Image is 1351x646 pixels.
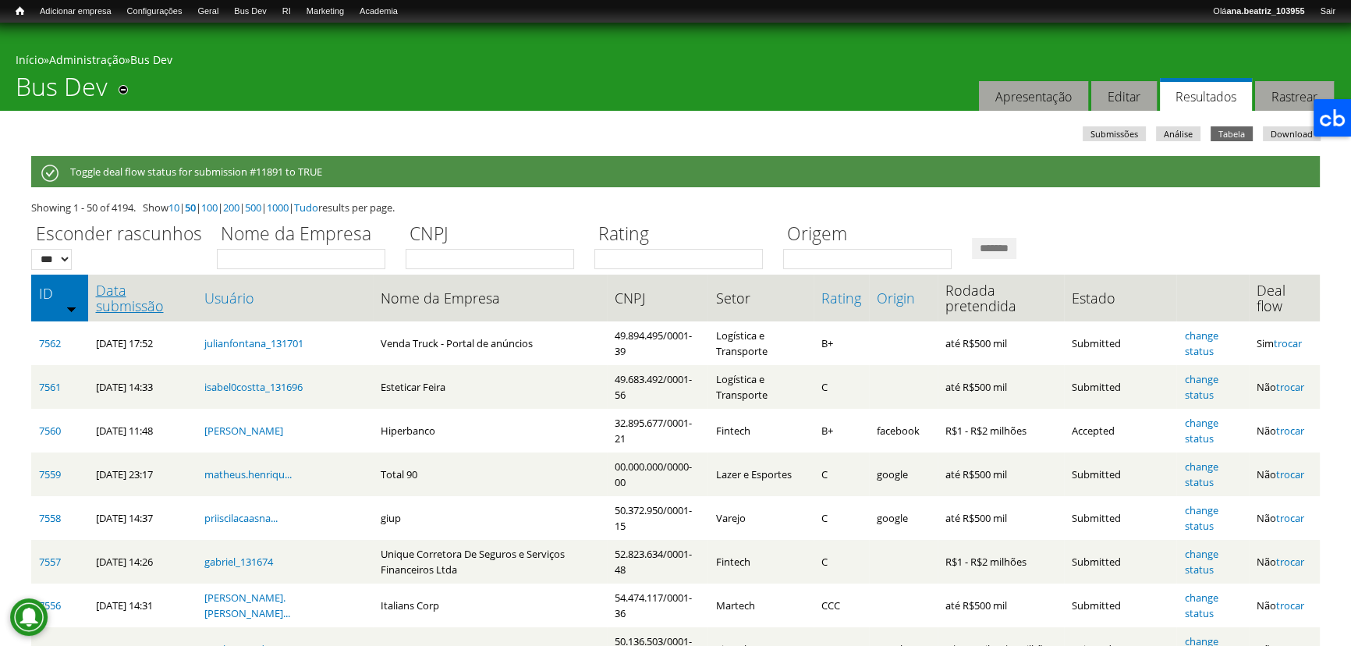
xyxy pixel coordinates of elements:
[32,4,119,20] a: Adicionar empresa
[88,365,197,409] td: [DATE] 14:33
[16,5,24,16] span: Início
[821,290,861,306] a: Rating
[88,496,197,540] td: [DATE] 14:37
[1249,365,1320,409] td: Não
[16,72,108,111] h1: Bus Dev
[1276,467,1304,481] a: trocar
[869,453,938,496] td: google
[1160,78,1252,112] a: Resultados
[168,201,179,215] a: 10
[1184,547,1218,577] a: change status
[88,540,197,584] td: [DATE] 14:26
[406,221,584,249] label: CNPJ
[275,4,299,20] a: RI
[607,409,707,453] td: 32.895.677/0001-21
[267,201,289,215] a: 1000
[1263,126,1321,141] a: Download
[373,496,608,540] td: giup
[607,540,707,584] td: 52.823.634/0001-48
[245,201,261,215] a: 500
[707,496,814,540] td: Varejo
[226,4,275,20] a: Bus Dev
[373,275,608,321] th: Nome da Empresa
[204,467,292,481] a: matheus.henriqu...
[1274,336,1302,350] a: trocar
[1255,81,1334,112] a: Rastrear
[204,336,303,350] a: julianfontana_131701
[1249,584,1320,627] td: Não
[1064,496,1177,540] td: Submitted
[1184,372,1218,402] a: change status
[814,365,869,409] td: C
[373,453,608,496] td: Total 90
[204,290,365,306] a: Usuário
[783,221,962,249] label: Origem
[1064,321,1177,365] td: Submitted
[607,453,707,496] td: 00.000.000/0000-00
[185,201,196,215] a: 50
[88,409,197,453] td: [DATE] 11:48
[299,4,352,20] a: Marketing
[39,467,61,481] a: 7559
[814,540,869,584] td: C
[1083,126,1146,141] a: Submissões
[1249,496,1320,540] td: Não
[938,365,1063,409] td: até R$500 mil
[594,221,773,249] label: Rating
[204,424,283,438] a: [PERSON_NAME]
[1184,503,1218,533] a: change status
[1249,409,1320,453] td: Não
[119,4,190,20] a: Configurações
[1064,453,1177,496] td: Submitted
[877,290,930,306] a: Origin
[8,4,32,19] a: Início
[39,511,61,525] a: 7558
[66,303,76,314] img: ordem crescente
[294,201,318,215] a: Tudo
[39,286,80,301] a: ID
[1184,416,1218,445] a: change status
[938,275,1063,321] th: Rodada pretendida
[39,555,61,569] a: 7557
[1064,540,1177,584] td: Submitted
[707,321,814,365] td: Logística e Transporte
[1184,460,1218,489] a: change status
[88,321,197,365] td: [DATE] 17:52
[373,409,608,453] td: Hiperbanco
[39,424,61,438] a: 7560
[130,52,172,67] a: Bus Dev
[49,52,125,67] a: Administração
[1276,598,1304,612] a: trocar
[217,221,395,249] label: Nome da Empresa
[707,584,814,627] td: Martech
[201,201,218,215] a: 100
[16,52,1335,72] div: » »
[1276,555,1304,569] a: trocar
[39,598,61,612] a: 7556
[88,453,197,496] td: [DATE] 23:17
[607,321,707,365] td: 49.894.495/0001-39
[373,584,608,627] td: Italians Corp
[1276,511,1304,525] a: trocar
[204,555,273,569] a: gabriel_131674
[938,321,1063,365] td: até R$500 mil
[938,540,1063,584] td: R$1 - R$2 milhões
[814,453,869,496] td: C
[31,200,1320,215] div: Showing 1 - 50 of 4194. Show | | | | | | results per page.
[204,511,278,525] a: priiscilacaasna...
[869,496,938,540] td: google
[352,4,406,20] a: Academia
[1091,81,1157,112] a: Editar
[1205,4,1312,20] a: Oláana.beatriz_103955
[1184,591,1218,620] a: change status
[1064,365,1177,409] td: Submitted
[814,409,869,453] td: B+
[938,496,1063,540] td: até R$500 mil
[1211,126,1253,141] a: Tabela
[373,540,608,584] td: Unique Corretora De Seguros e Serviços Financeiros Ltda
[607,584,707,627] td: 54.474.117/0001-36
[938,453,1063,496] td: até R$500 mil
[31,156,1320,187] div: Toggle deal flow status for submission #11891 to TRUE
[1249,321,1320,365] td: Sim
[979,81,1088,112] a: Apresentação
